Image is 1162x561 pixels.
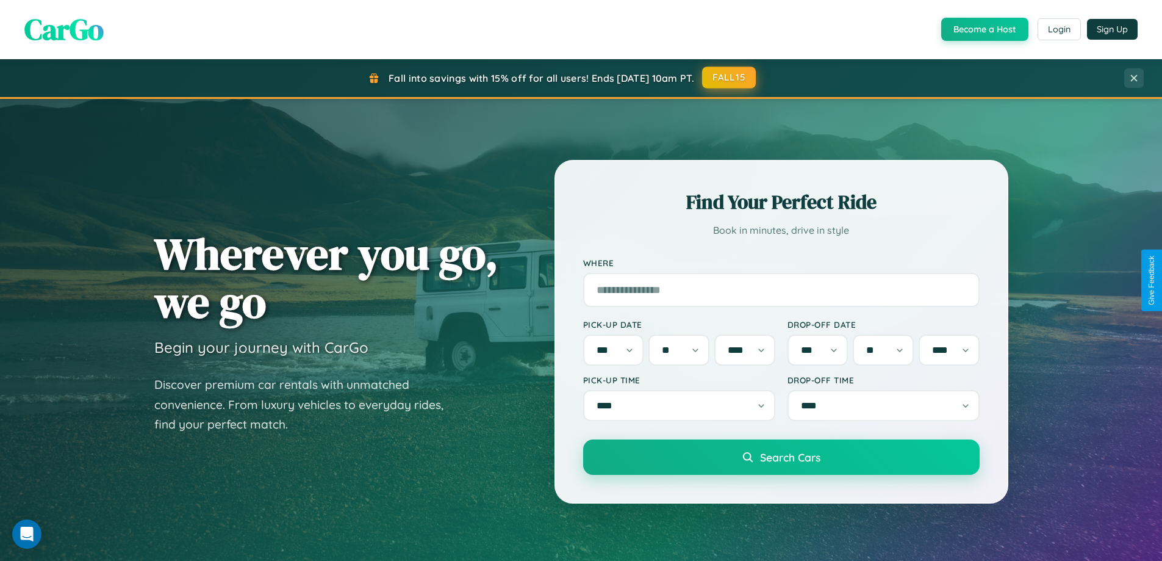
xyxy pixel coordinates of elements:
label: Where [583,258,980,268]
button: Login [1038,18,1081,40]
span: Search Cars [760,451,820,464]
h1: Wherever you go, we go [154,230,498,326]
button: Search Cars [583,440,980,475]
label: Drop-off Date [787,319,980,330]
span: CarGo [24,9,104,49]
button: FALL15 [702,67,756,89]
label: Pick-up Date [583,319,775,330]
h2: Find Your Perfect Ride [583,189,980,215]
div: Open Intercom Messenger [12,519,41,549]
label: Pick-up Time [583,375,775,385]
p: Discover premium car rentals with unmatched convenience. From luxury vehicles to everyday rides, ... [154,375,459,435]
h3: Begin your journey with CarGo [154,338,368,357]
div: Give Feedback [1147,256,1156,305]
button: Become a Host [941,18,1028,41]
span: Fall into savings with 15% off for all users! Ends [DATE] 10am PT. [389,72,694,84]
label: Drop-off Time [787,375,980,385]
button: Sign Up [1087,19,1138,40]
p: Book in minutes, drive in style [583,222,980,239]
